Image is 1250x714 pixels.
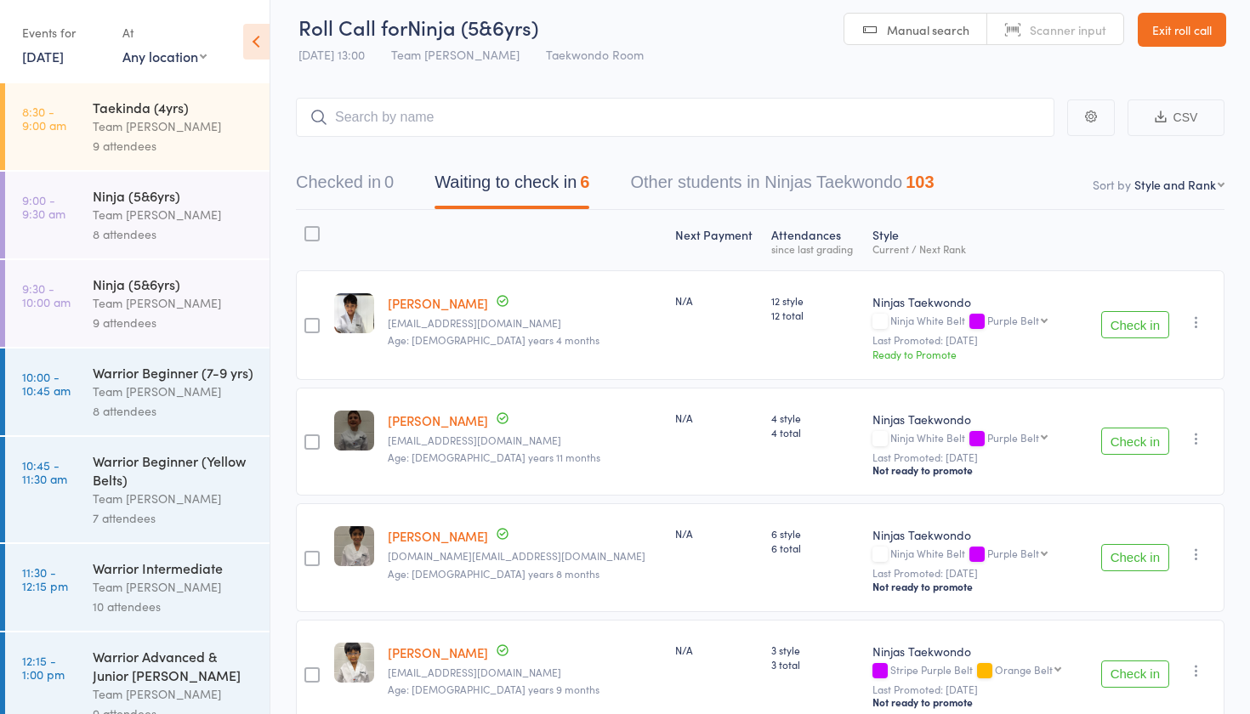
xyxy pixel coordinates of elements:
[872,664,1080,678] div: Stripe Purple Belt
[771,243,859,254] div: since last grading
[866,218,1087,263] div: Style
[675,293,758,308] div: N/A
[630,164,934,209] button: Other students in Ninjas Taekwondo103
[93,98,255,116] div: Taekinda (4yrs)
[5,348,270,435] a: 10:00 -10:45 amWarrior Beginner (7-9 yrs)Team [PERSON_NAME]8 attendees
[122,47,207,65] div: Any location
[388,294,488,312] a: [PERSON_NAME]
[987,314,1039,326] div: Purple Belt
[872,547,1080,562] div: Ninja White Belt
[1138,13,1226,47] a: Exit roll call
[5,83,270,170] a: 8:30 -9:00 amTaekinda (4yrs)Team [PERSON_NAME]9 attendees
[93,647,255,684] div: Warrior Advanced & Junior [PERSON_NAME]
[1030,21,1106,38] span: Scanner input
[407,13,538,41] span: Ninja (5&6yrs)
[334,293,374,333] img: image1748660303.png
[872,526,1080,543] div: Ninjas Taekwondo
[771,308,859,322] span: 12 total
[93,205,255,224] div: Team [PERSON_NAME]
[22,370,71,397] time: 10:00 - 10:45 am
[771,657,859,671] span: 3 total
[435,164,589,209] button: Waiting to check in6
[93,186,255,205] div: Ninja (5&6yrs)
[93,363,255,382] div: Warrior Beginner (7-9 yrs)
[872,347,1080,361] div: Ready to Promote
[388,434,662,446] small: msnatc@outlook.com
[22,565,68,592] time: 11:30 - 12:15 pm
[987,432,1039,443] div: Purple Belt
[93,382,255,401] div: Team [PERSON_NAME]
[675,526,758,541] div: N/A
[5,172,270,258] a: 9:00 -9:30 amNinja (5&6yrs)Team [PERSON_NAME]8 attendees
[93,401,255,421] div: 8 attendees
[872,432,1080,446] div: Ninja White Belt
[93,558,255,577] div: Warrior Intermediate
[675,643,758,657] div: N/A
[872,293,1080,310] div: Ninjas Taekwondo
[93,313,255,332] div: 9 attendees
[5,260,270,347] a: 9:30 -10:00 amNinja (5&6yrs)Team [PERSON_NAME]9 attendees
[1134,176,1216,193] div: Style and Rank
[5,544,270,631] a: 11:30 -12:15 pmWarrior IntermediateTeam [PERSON_NAME]10 attendees
[334,643,374,683] img: image1739585952.png
[872,567,1080,579] small: Last Promoted: [DATE]
[93,136,255,156] div: 9 attendees
[995,664,1053,675] div: Orange Belt
[580,173,589,191] div: 6
[22,47,64,65] a: [DATE]
[93,224,255,244] div: 8 attendees
[771,411,859,425] span: 4 style
[388,550,662,562] small: rahul.melbourne@gmail.com
[298,46,365,63] span: [DATE] 13:00
[296,164,394,209] button: Checked in0
[872,580,1080,593] div: Not ready to promote
[22,105,66,132] time: 8:30 - 9:00 am
[334,411,374,450] img: image1754709829.png
[388,411,488,429] a: [PERSON_NAME]
[22,458,67,485] time: 10:45 - 11:30 am
[122,19,207,47] div: At
[388,682,599,696] span: Age: [DEMOGRAPHIC_DATA] years 9 months
[388,332,599,347] span: Age: [DEMOGRAPHIC_DATA] years 4 months
[22,193,65,220] time: 9:00 - 9:30 am
[771,643,859,657] span: 3 style
[872,334,1080,346] small: Last Promoted: [DATE]
[1093,176,1131,193] label: Sort by
[872,683,1080,695] small: Last Promoted: [DATE]
[391,46,520,63] span: Team [PERSON_NAME]
[22,281,71,309] time: 9:30 - 10:00 am
[93,577,255,597] div: Team [PERSON_NAME]
[1101,660,1169,688] button: Check in
[771,541,859,555] span: 6 total
[764,218,866,263] div: Atten­dances
[872,643,1080,660] div: Ninjas Taekwondo
[93,597,255,616] div: 10 attendees
[93,508,255,528] div: 7 attendees
[872,243,1080,254] div: Current / Next Rank
[93,116,255,136] div: Team [PERSON_NAME]
[1101,544,1169,571] button: Check in
[675,411,758,425] div: N/A
[388,566,599,581] span: Age: [DEMOGRAPHIC_DATA] years 8 months
[872,314,1080,329] div: Ninja White Belt
[546,46,644,63] span: Taekwondo Room
[388,450,600,464] span: Age: [DEMOGRAPHIC_DATA] years 11 months
[771,526,859,541] span: 6 style
[93,275,255,293] div: Ninja (5&6yrs)
[298,13,407,41] span: Roll Call for
[93,489,255,508] div: Team [PERSON_NAME]
[93,684,255,704] div: Team [PERSON_NAME]
[872,695,1080,709] div: Not ready to promote
[887,21,969,38] span: Manual search
[987,547,1039,558] div: Purple Belt
[668,218,764,263] div: Next Payment
[22,654,65,681] time: 12:15 - 1:00 pm
[93,293,255,313] div: Team [PERSON_NAME]
[872,411,1080,428] div: Ninjas Taekwondo
[22,19,105,47] div: Events for
[872,463,1080,477] div: Not ready to promote
[296,98,1054,137] input: Search by name
[872,451,1080,463] small: Last Promoted: [DATE]
[1101,311,1169,338] button: Check in
[771,425,859,439] span: 4 total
